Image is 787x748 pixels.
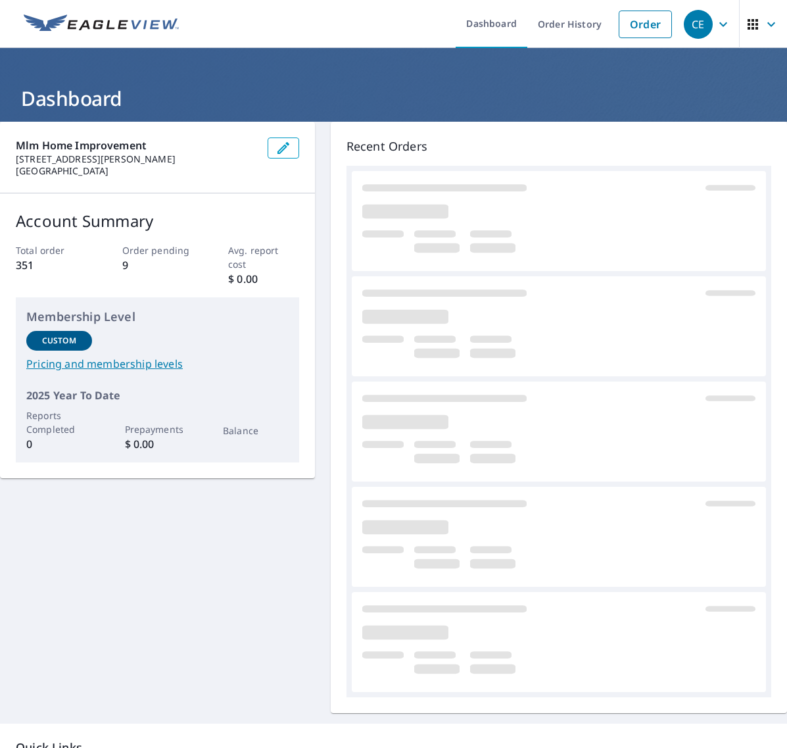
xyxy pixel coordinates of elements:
[223,424,289,437] p: Balance
[42,335,76,347] p: Custom
[16,209,299,233] p: Account Summary
[16,137,257,153] p: Mlm Home Improvement
[26,308,289,326] p: Membership Level
[684,10,713,39] div: CE
[16,257,87,273] p: 351
[619,11,672,38] a: Order
[228,243,299,271] p: Avg. report cost
[16,153,257,165] p: [STREET_ADDRESS][PERSON_NAME]
[16,85,771,112] h1: Dashboard
[16,165,257,177] p: [GEOGRAPHIC_DATA]
[346,137,771,155] p: Recent Orders
[228,271,299,287] p: $ 0.00
[125,422,191,436] p: Prepayments
[122,257,193,273] p: 9
[125,436,191,452] p: $ 0.00
[26,356,289,372] a: Pricing and membership levels
[24,14,179,34] img: EV Logo
[122,243,193,257] p: Order pending
[16,243,87,257] p: Total order
[26,387,289,403] p: 2025 Year To Date
[26,436,92,452] p: 0
[26,409,92,436] p: Reports Completed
